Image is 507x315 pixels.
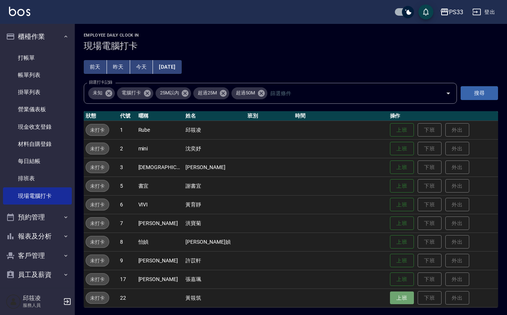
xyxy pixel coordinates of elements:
td: VIVI [136,195,184,214]
div: 超過50M [231,87,267,99]
button: 報表及分析 [3,227,72,246]
div: 未知 [88,87,115,99]
button: save [418,4,433,19]
input: 篩選條件 [268,87,433,100]
th: 班別 [246,111,293,121]
a: 現場電腦打卡 [3,187,72,205]
button: 上班 [390,272,414,286]
th: 代號 [118,111,136,121]
span: 未打卡 [86,238,109,246]
a: 材料自購登錄 [3,135,72,153]
td: mini [136,139,184,158]
button: 上班 [390,160,414,174]
div: 電腦打卡 [117,87,153,99]
button: 上班 [390,198,414,212]
a: 現金收支登錄 [3,118,72,135]
td: [PERSON_NAME] [136,214,184,233]
td: 邱筱凌 [184,121,245,139]
button: 登出 [469,5,498,19]
button: Open [442,87,454,99]
td: [PERSON_NAME]媜 [184,233,245,251]
span: 未打卡 [86,294,109,302]
button: 客戶管理 [3,246,72,265]
button: 上班 [390,291,414,305]
td: 書宜 [136,177,184,195]
td: [PERSON_NAME] [136,251,184,270]
th: 時間 [293,111,388,121]
button: 預約管理 [3,208,72,227]
button: 搜尋 [461,86,498,100]
button: 櫃檯作業 [3,27,72,46]
td: 黃育靜 [184,195,245,214]
img: Logo [9,7,30,16]
img: Person [6,294,21,309]
h5: 邱筱凌 [23,294,61,302]
button: 上班 [390,216,414,230]
div: 25M以內 [156,87,191,99]
button: 上班 [390,123,414,137]
a: 營業儀表板 [3,101,72,118]
button: 昨天 [107,60,130,74]
button: 今天 [130,60,153,74]
button: 上班 [390,235,414,249]
span: 電腦打卡 [117,89,145,97]
td: 黃筱筑 [184,289,245,307]
a: 帳單列表 [3,66,72,84]
button: PS33 [437,4,466,20]
h3: 現場電腦打卡 [84,41,498,51]
td: 2 [118,139,136,158]
td: 9 [118,251,136,270]
span: 未打卡 [86,145,109,153]
div: PS33 [449,7,463,17]
span: 超過50M [231,89,259,97]
a: 打帳單 [3,49,72,66]
span: 未知 [88,89,107,97]
td: 許苡軒 [184,251,245,270]
td: 3 [118,158,136,177]
td: [DEMOGRAPHIC_DATA][PERSON_NAME] [136,158,184,177]
td: 怡媜 [136,233,184,251]
button: 員工及薪資 [3,265,72,284]
span: 未打卡 [86,163,109,171]
td: 6 [118,195,136,214]
td: 22 [118,289,136,307]
span: 未打卡 [86,219,109,227]
td: 沈奕妤 [184,139,245,158]
th: 狀態 [84,111,118,121]
th: 姓名 [184,111,245,121]
span: 25M以內 [156,89,184,97]
button: 上班 [390,254,414,268]
td: 洪寶菊 [184,214,245,233]
th: 操作 [388,111,498,121]
td: [PERSON_NAME] [136,270,184,289]
h2: Employee Daily Clock In [84,33,498,38]
span: 未打卡 [86,201,109,209]
button: 上班 [390,179,414,193]
a: 每日結帳 [3,153,72,170]
label: 篩選打卡記錄 [89,79,113,85]
td: 張嘉珮 [184,270,245,289]
td: 謝書宜 [184,177,245,195]
span: 未打卡 [86,257,109,265]
span: 超過25M [193,89,221,97]
a: 掛單列表 [3,84,72,101]
td: 7 [118,214,136,233]
button: 前天 [84,60,107,74]
td: 1 [118,121,136,139]
td: 8 [118,233,136,251]
button: [DATE] [153,60,181,74]
span: 未打卡 [86,275,109,283]
span: 未打卡 [86,182,109,190]
td: Rube [136,121,184,139]
td: [PERSON_NAME] [184,158,245,177]
td: 17 [118,270,136,289]
td: 5 [118,177,136,195]
div: 超過25M [193,87,229,99]
p: 服務人員 [23,302,61,309]
a: 排班表 [3,170,72,187]
button: 上班 [390,142,414,156]
th: 暱稱 [136,111,184,121]
span: 未打卡 [86,126,109,134]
